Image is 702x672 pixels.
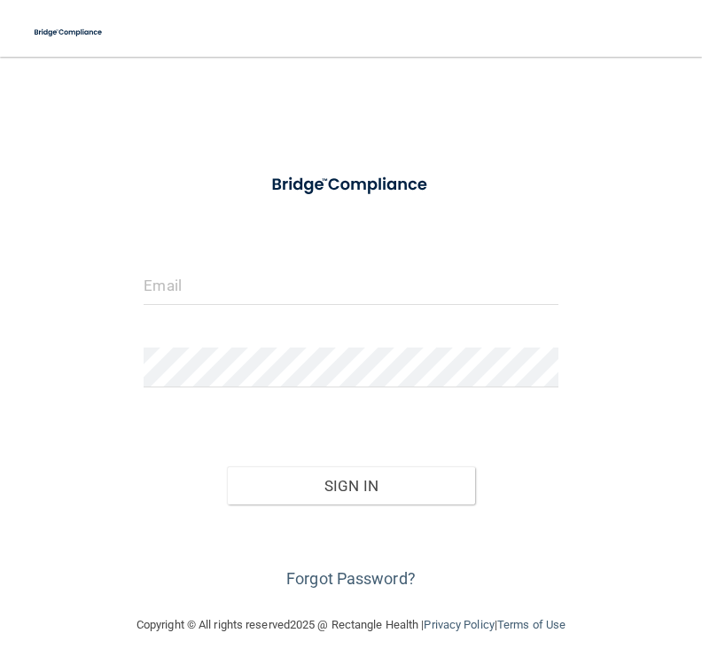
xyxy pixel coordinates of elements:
[227,466,475,505] button: Sign In
[497,618,565,631] a: Terms of Use
[424,618,494,631] a: Privacy Policy
[254,163,448,207] img: bridge_compliance_login_screen.278c3ca4.svg
[27,14,111,51] img: bridge_compliance_login_screen.278c3ca4.svg
[286,569,416,588] a: Forgot Password?
[27,597,675,653] div: Copyright © All rights reserved 2025 @ Rectangle Health | |
[144,265,558,305] input: Email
